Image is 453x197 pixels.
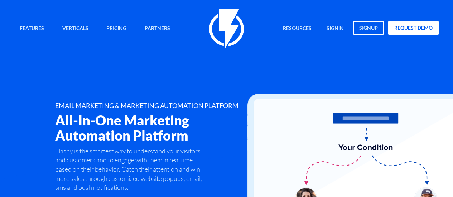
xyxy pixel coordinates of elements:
p: Flashy is the smartest way to understand your visitors and customers and to engage with them in r... [55,147,203,193]
a: signup [353,21,384,35]
a: Verticals [57,21,94,36]
a: signin [321,21,349,36]
a: request demo [388,21,439,35]
a: Resources [278,21,317,36]
a: Pricing [101,21,132,36]
a: Features [14,21,49,36]
a: Partners [139,21,175,36]
h1: EMAIL MARKETING & MARKETING AUTOMATION PLATFORM [55,102,257,109]
h2: All-In-One Marketing Automation Platform [55,113,257,143]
